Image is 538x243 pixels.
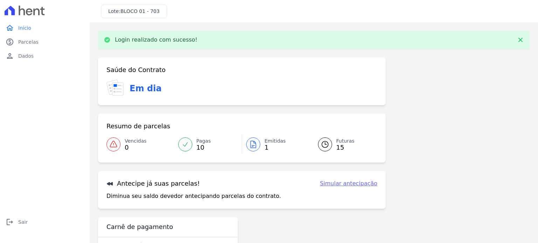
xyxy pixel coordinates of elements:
a: Futuras 15 [310,135,378,154]
span: 15 [336,145,354,150]
span: Dados [18,52,34,59]
span: 1 [264,145,286,150]
i: logout [6,218,14,226]
a: logoutSair [3,215,87,229]
h3: Saúde do Contrato [106,66,166,74]
h3: Resumo de parcelas [106,122,170,130]
a: Vencidas 0 [106,135,174,154]
a: Emitidas 1 [242,135,310,154]
span: Pagas [196,137,211,145]
span: Sair [18,219,28,226]
i: person [6,52,14,60]
a: homeInício [3,21,87,35]
p: Diminua seu saldo devedor antecipando parcelas do contrato. [106,192,281,200]
a: personDados [3,49,87,63]
i: home [6,24,14,32]
a: paidParcelas [3,35,87,49]
h3: Em dia [130,82,161,95]
h3: Antecipe já suas parcelas! [106,179,200,188]
h3: Carnê de pagamento [106,223,173,231]
a: Simular antecipação [320,179,377,188]
span: Futuras [336,137,354,145]
a: Pagas 10 [174,135,242,154]
p: Login realizado com sucesso! [115,36,198,43]
h3: Lote: [108,8,160,15]
span: 0 [125,145,146,150]
span: Emitidas [264,137,286,145]
span: BLOCO 01 - 703 [120,8,160,14]
span: 10 [196,145,211,150]
i: paid [6,38,14,46]
span: Vencidas [125,137,146,145]
span: Parcelas [18,38,39,45]
span: Início [18,24,31,31]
